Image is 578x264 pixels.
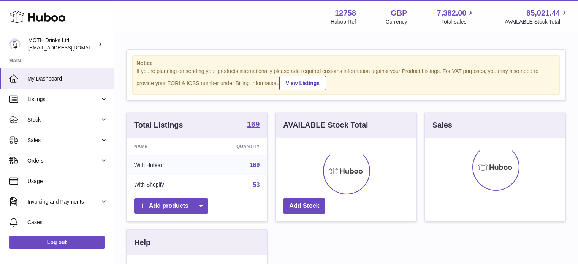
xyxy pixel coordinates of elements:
a: 169 [247,120,260,130]
div: If you're planning on sending your products internationally please add required customs informati... [136,68,556,90]
span: 7,382.00 [437,8,467,18]
span: My Dashboard [27,75,108,82]
h3: Total Listings [134,120,183,130]
strong: Notice [136,60,556,67]
a: Log out [9,236,105,249]
h3: Help [134,237,150,248]
a: 85,021.44 AVAILABLE Stock Total [505,8,569,25]
a: Add Stock [283,198,325,214]
span: Total sales [441,18,475,25]
span: AVAILABLE Stock Total [505,18,569,25]
span: Sales [27,137,100,144]
strong: GBP [391,8,407,18]
strong: 12758 [335,8,356,18]
span: Cases [27,219,108,226]
span: Invoicing and Payments [27,198,100,206]
div: MOTH Drinks Ltd [28,37,97,51]
img: orders@mothdrinks.com [9,38,21,50]
span: Listings [27,96,100,103]
th: Name [127,138,203,155]
div: Huboo Ref [331,18,356,25]
td: With Huboo [127,155,203,175]
span: Usage [27,178,108,185]
div: Currency [386,18,407,25]
span: 85,021.44 [526,8,560,18]
h3: AVAILABLE Stock Total [283,120,368,130]
a: Add products [134,198,208,214]
a: 169 [250,162,260,168]
a: View Listings [279,76,326,90]
a: 53 [253,182,260,188]
span: Stock [27,116,100,123]
a: 7,382.00 Total sales [437,8,475,25]
th: Quantity [203,138,268,155]
strong: 169 [247,120,260,128]
h3: Sales [432,120,452,130]
span: Orders [27,157,100,164]
span: [EMAIL_ADDRESS][DOMAIN_NAME] [28,44,112,51]
td: With Shopify [127,175,203,195]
